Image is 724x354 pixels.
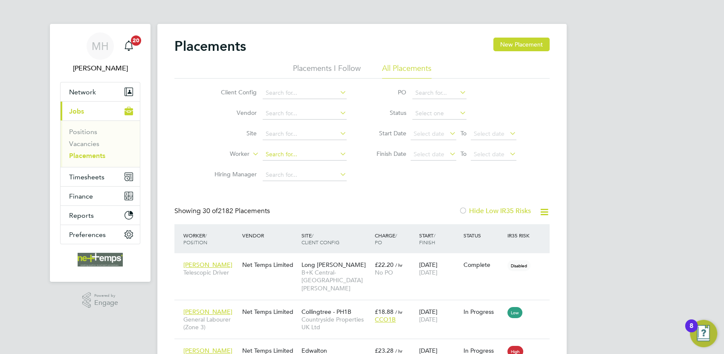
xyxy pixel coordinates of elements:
[61,167,140,186] button: Timesheets
[395,262,403,268] span: / hr
[174,207,272,216] div: Showing
[208,129,257,137] label: Site
[263,169,347,181] input: Search for...
[120,32,137,60] a: 20
[412,108,466,120] input: Select one
[94,299,118,307] span: Engage
[263,149,347,161] input: Search for...
[474,150,504,158] span: Select date
[414,130,444,138] span: Select date
[368,88,406,96] label: PO
[382,63,432,79] li: All Placements
[301,269,371,292] span: B+K Central- [GEOGRAPHIC_DATA][PERSON_NAME]
[69,128,97,136] a: Positions
[263,87,347,99] input: Search for...
[689,326,693,337] div: 8
[61,187,140,205] button: Finance
[183,261,232,269] span: [PERSON_NAME]
[69,88,96,96] span: Network
[181,342,550,349] a: [PERSON_NAME]Forklift Operator (Zone 5)Net Temps LimitedEdwaltonCountryside Properties UK Ltd£23....
[419,269,437,276] span: [DATE]
[461,228,506,243] div: Status
[94,292,118,299] span: Powered by
[417,228,461,250] div: Start
[61,102,140,120] button: Jobs
[61,225,140,244] button: Preferences
[474,130,504,138] span: Select date
[373,228,417,250] div: Charge
[375,232,397,246] span: / PO
[507,307,522,318] span: Low
[208,88,257,96] label: Client Config
[240,304,299,320] div: Net Temps Limited
[183,232,207,246] span: / Position
[395,309,403,315] span: / hr
[301,232,339,246] span: / Client Config
[507,260,530,271] span: Disabled
[69,173,104,181] span: Timesheets
[181,256,550,263] a: [PERSON_NAME]Telescopic DriverNet Temps LimitedLong [PERSON_NAME]B+K Central- [GEOGRAPHIC_DATA][P...
[414,150,444,158] span: Select date
[419,232,435,246] span: / Finish
[181,303,550,310] a: [PERSON_NAME]General Labourer (Zone 3)Net Temps LimitedCollingtree - PH1BCountryside Properties U...
[375,316,396,323] span: CCO1B
[203,207,218,215] span: 30 of
[395,348,403,354] span: / hr
[78,253,123,266] img: net-temps-logo-retina.png
[240,228,299,243] div: Vendor
[60,32,140,73] a: MH[PERSON_NAME]
[69,152,105,160] a: Placements
[301,261,365,269] span: Long [PERSON_NAME]
[69,231,106,239] span: Preferences
[60,253,140,266] a: Go to home page
[412,87,466,99] input: Search for...
[417,304,461,328] div: [DATE]
[69,192,93,200] span: Finance
[263,128,347,140] input: Search for...
[368,129,406,137] label: Start Date
[301,308,351,316] span: Collingtree - PH1B
[299,228,373,250] div: Site
[181,228,240,250] div: Worker
[200,150,249,158] label: Worker
[92,41,109,52] span: MH
[61,206,140,225] button: Reports
[301,316,371,331] span: Countryside Properties UK Ltd
[69,140,99,148] a: Vacancies
[368,109,406,117] label: Status
[82,292,119,308] a: Powered byEngage
[60,63,140,73] span: Michael Hallam
[493,38,550,51] button: New Placement
[183,269,238,276] span: Telescopic Driver
[183,316,238,331] span: General Labourer (Zone 3)
[417,257,461,281] div: [DATE]
[459,207,531,215] label: Hide Low IR35 Risks
[203,207,270,215] span: 2182 Placements
[375,269,393,276] span: No PO
[505,228,535,243] div: IR35 Risk
[463,261,504,269] div: Complete
[208,109,257,117] label: Vendor
[61,82,140,101] button: Network
[690,320,717,347] button: Open Resource Center, 8 new notifications
[131,35,141,46] span: 20
[69,211,94,219] span: Reports
[463,308,504,316] div: In Progress
[208,170,257,178] label: Hiring Manager
[263,108,347,120] input: Search for...
[458,148,469,159] span: To
[458,128,469,139] span: To
[375,261,394,269] span: £22.20
[368,150,406,158] label: Finish Date
[61,120,140,167] div: Jobs
[50,24,151,282] nav: Main navigation
[375,308,394,316] span: £18.88
[419,316,437,323] span: [DATE]
[183,308,232,316] span: [PERSON_NAME]
[240,257,299,273] div: Net Temps Limited
[174,38,246,55] h2: Placements
[69,107,84,115] span: Jobs
[293,63,361,79] li: Placements I Follow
